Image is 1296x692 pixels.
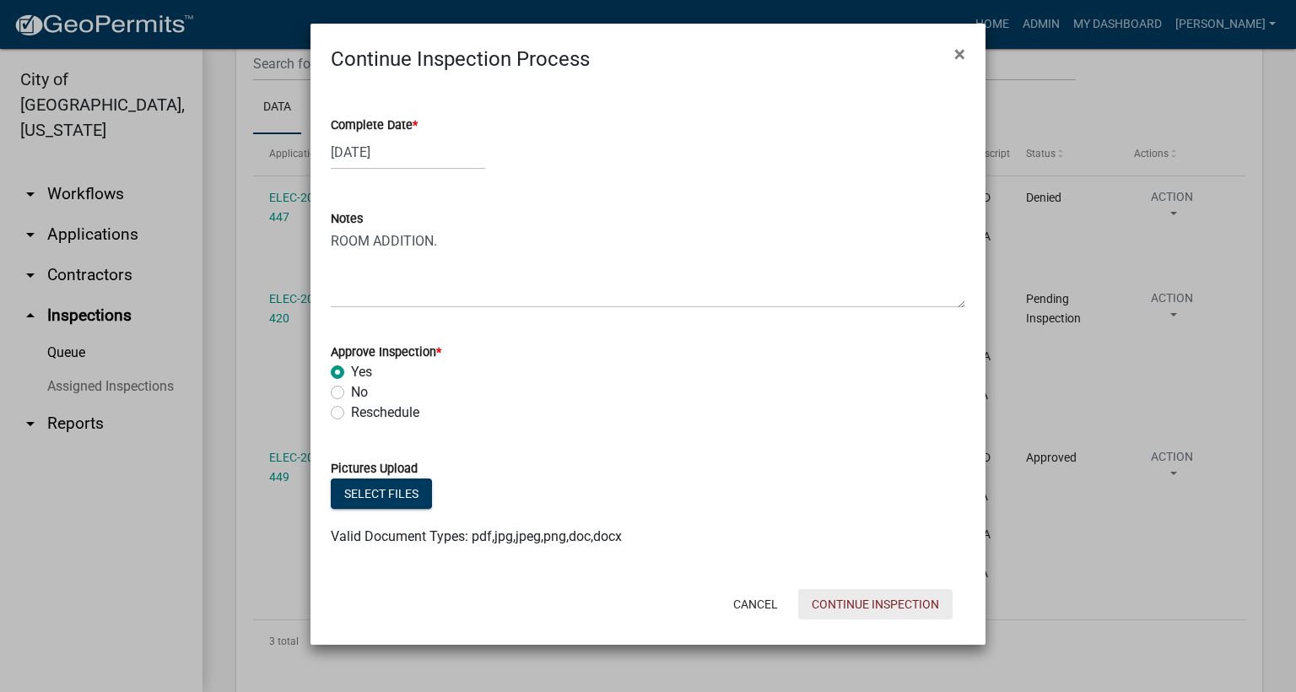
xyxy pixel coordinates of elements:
h4: Continue Inspection Process [331,44,590,74]
label: Notes [331,214,363,225]
label: Yes [351,362,372,382]
button: Cancel [720,589,791,619]
label: Reschedule [351,403,419,423]
label: Complete Date [331,120,418,132]
button: Continue Inspection [798,589,953,619]
label: Approve Inspection [331,347,441,359]
input: mm/dd/yyyy [331,135,485,170]
span: × [954,42,965,66]
button: Close [941,30,979,78]
span: Valid Document Types: pdf,jpg,jpeg,png,doc,docx [331,528,622,544]
label: Pictures Upload [331,463,418,475]
label: No [351,382,368,403]
button: Select files [331,478,432,509]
